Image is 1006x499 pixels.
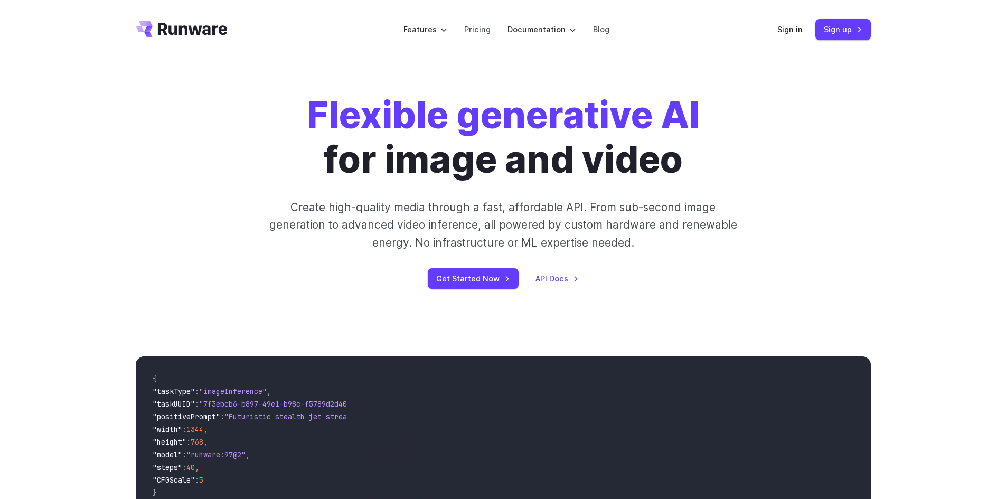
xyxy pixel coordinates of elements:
[153,374,157,383] span: {
[224,412,609,421] span: "Futuristic stealth jet streaking through a neon-lit cityscape with glowing purple exhaust"
[507,23,576,35] label: Documentation
[535,272,579,285] a: API Docs
[153,412,220,421] span: "positivePrompt"
[153,437,186,447] span: "height"
[815,19,871,40] a: Sign up
[195,463,199,472] span: ,
[186,425,203,434] span: 1344
[153,387,195,396] span: "taskType"
[153,425,182,434] span: "width"
[220,412,224,421] span: :
[186,463,195,472] span: 40
[268,199,738,251] p: Create high-quality media through a fast, affordable API. From sub-second image generation to adv...
[182,463,186,472] span: :
[199,387,267,396] span: "imageInference"
[203,437,208,447] span: ,
[403,23,447,35] label: Features
[153,488,157,497] span: }
[199,475,203,485] span: 5
[246,450,250,459] span: ,
[777,23,803,35] a: Sign in
[203,425,208,434] span: ,
[195,475,199,485] span: :
[153,475,195,485] span: "CFGScale"
[428,268,519,289] a: Get Started Now
[195,387,199,396] span: :
[195,399,199,409] span: :
[182,450,186,459] span: :
[153,399,195,409] span: "taskUUID"
[153,450,182,459] span: "model"
[267,387,271,396] span: ,
[186,450,246,459] span: "runware:97@2"
[136,21,228,37] a: Go to /
[593,23,609,35] a: Blog
[182,425,186,434] span: :
[186,437,191,447] span: :
[191,437,203,447] span: 768
[153,463,182,472] span: "steps"
[199,399,360,409] span: "7f3ebcb6-b897-49e1-b98c-f5789d2d40d7"
[464,23,491,35] a: Pricing
[307,93,700,182] h1: for image and video
[307,92,700,137] strong: Flexible generative AI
